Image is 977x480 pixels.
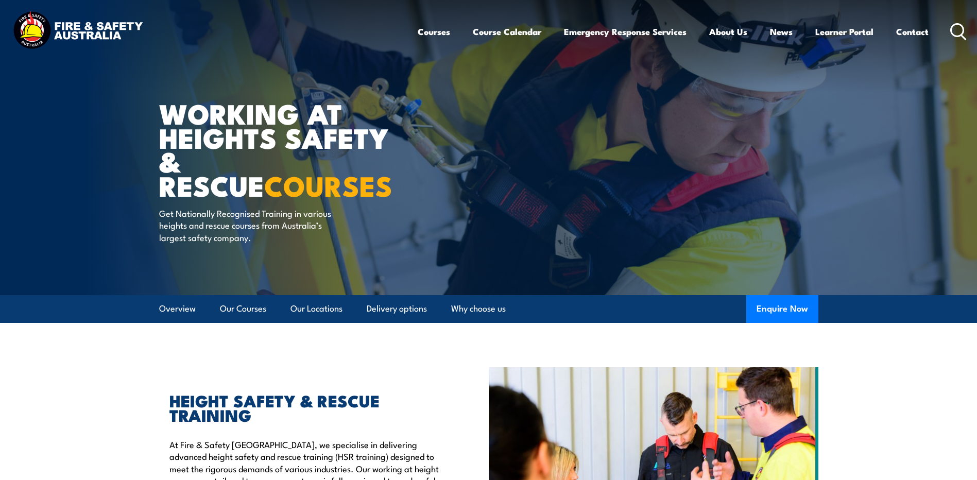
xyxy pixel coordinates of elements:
[564,18,687,45] a: Emergency Response Services
[451,295,506,322] a: Why choose us
[418,18,450,45] a: Courses
[159,101,414,197] h1: WORKING AT HEIGHTS SAFETY & RESCUE
[220,295,266,322] a: Our Courses
[746,295,818,323] button: Enquire Now
[815,18,873,45] a: Learner Portal
[169,393,441,422] h2: HEIGHT SAFETY & RESCUE TRAINING
[770,18,793,45] a: News
[159,295,196,322] a: Overview
[264,163,392,206] strong: COURSES
[709,18,747,45] a: About Us
[159,207,347,243] p: Get Nationally Recognised Training in various heights and rescue courses from Australia’s largest...
[367,295,427,322] a: Delivery options
[896,18,929,45] a: Contact
[473,18,541,45] a: Course Calendar
[290,295,342,322] a: Our Locations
